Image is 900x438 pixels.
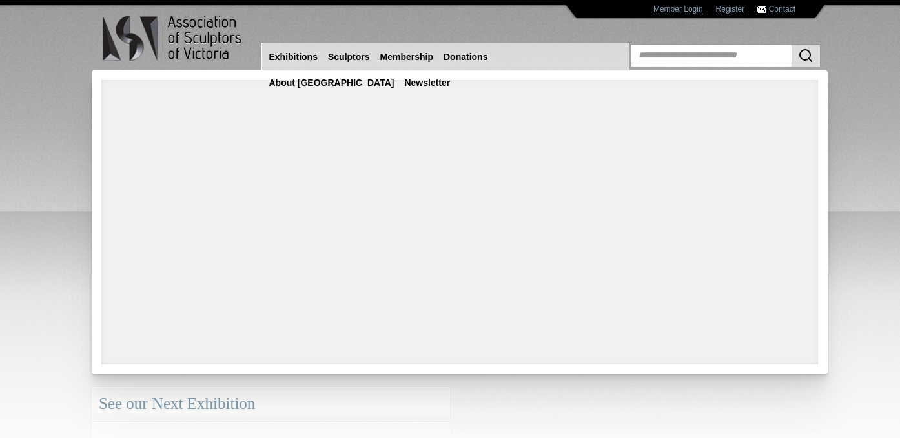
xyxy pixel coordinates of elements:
a: About [GEOGRAPHIC_DATA] [264,71,400,95]
a: Donations [438,45,493,69]
img: Search [798,48,813,63]
a: Newsletter [399,71,455,95]
a: Membership [375,45,438,69]
a: Exhibitions [264,45,323,69]
div: See our Next Exhibition [92,387,450,421]
img: Contact ASV [757,6,766,13]
img: logo.png [102,13,244,64]
a: Contact [769,5,795,14]
a: Member Login [653,5,703,14]
a: Register [716,5,745,14]
a: Sculptors [323,45,375,69]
